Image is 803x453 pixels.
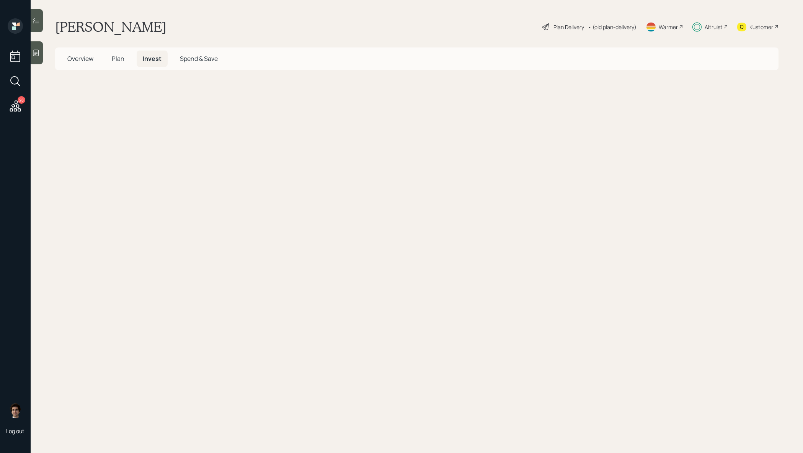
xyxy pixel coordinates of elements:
div: Warmer [659,23,678,31]
span: Spend & Save [180,54,218,63]
div: 28 [18,96,25,104]
div: • (old plan-delivery) [588,23,637,31]
span: Plan [112,54,124,63]
div: Plan Delivery [553,23,584,31]
div: Altruist [705,23,723,31]
div: Kustomer [749,23,773,31]
h1: [PERSON_NAME] [55,18,166,35]
div: Log out [6,427,24,435]
span: Invest [143,54,162,63]
span: Overview [67,54,93,63]
img: harrison-schaefer-headshot-2.png [8,403,23,418]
